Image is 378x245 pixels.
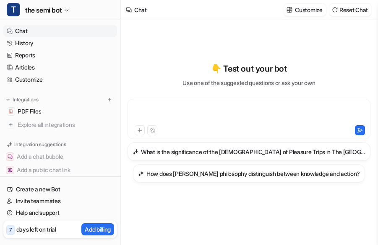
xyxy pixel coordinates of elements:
a: Reports [3,49,117,61]
p: Integration suggestions [14,141,66,148]
a: Help and support [3,207,117,219]
a: Explore all integrations [3,119,117,131]
a: Customize [3,74,117,85]
a: Chat [3,25,117,37]
p: Customize [295,5,322,14]
a: Invite teammates [3,195,117,207]
h3: What is the significance of the [DEMOGRAPHIC_DATA] of Pleasure Trips in The [GEOGRAPHIC_DATA]? [141,147,365,156]
span: T [7,3,20,16]
button: Add a chat bubbleAdd a chat bubble [3,150,117,163]
img: PDF Files [8,109,13,114]
img: Add a public chat link [8,168,13,173]
div: Chat [134,5,147,14]
button: Integrations [3,95,41,104]
button: Add a public chat linkAdd a public chat link [3,163,117,177]
img: explore all integrations [7,121,15,129]
span: the semi bot [25,4,62,16]
p: Add billing [85,225,111,234]
p: 👇 Test out your bot [211,62,287,75]
img: menu_add.svg [107,97,112,103]
img: reset [332,7,338,13]
span: PDF Files [18,107,41,116]
span: Explore all integrations [18,118,114,132]
img: How does Wang's philosophy distinguish between knowledge and action? [138,170,144,177]
p: 7 [9,226,12,234]
img: What is the significance of the God of Pleasure Trips in The Peony Pavilion? [133,149,138,155]
img: expand menu [5,97,11,103]
a: Create a new Bot [3,183,117,195]
button: Reset Chat [329,4,371,16]
p: Use one of the suggested questions or ask your own [182,78,315,87]
a: History [3,37,117,49]
button: How does Wang's philosophy distinguish between knowledge and action?How does [PERSON_NAME] philos... [133,164,365,183]
h3: How does [PERSON_NAME] philosophy distinguish between knowledge and action? [146,169,360,178]
p: days left on trial [16,225,56,234]
p: Integrations [13,96,39,103]
a: Articles [3,62,117,73]
button: What is the significance of the God of Pleasure Trips in The Peony Pavilion?What is the significa... [128,142,370,161]
button: Add billing [81,223,114,235]
img: Add a chat bubble [8,154,13,159]
button: Customize [284,4,326,16]
a: PDF FilesPDF Files [3,106,117,117]
img: customize [287,7,292,13]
